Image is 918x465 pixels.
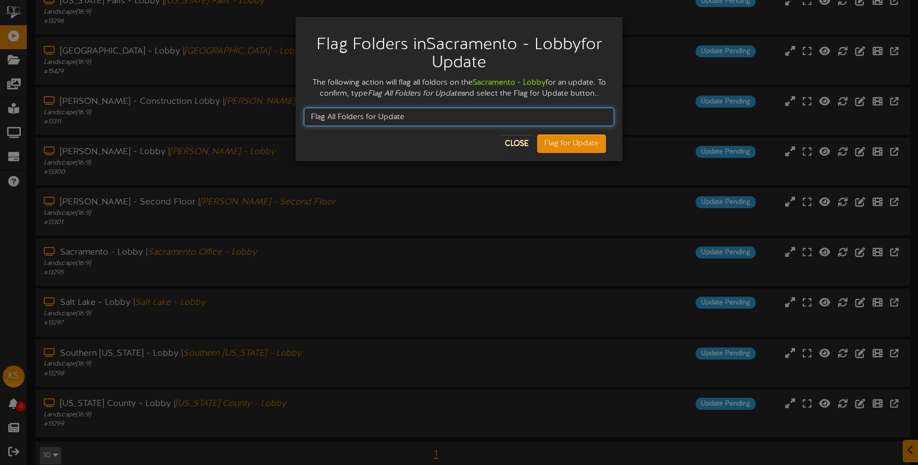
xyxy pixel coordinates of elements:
[368,90,461,98] i: Flag All Folders for Update
[473,79,546,87] strong: Sacramento - Lobby
[312,36,606,72] h2: Flag Folders in Sacramento - Lobby for Update
[498,135,535,152] button: Close
[304,108,614,126] input: Flag All Folders for Update
[304,78,614,99] div: The following action will flag all foldors on the for an update. To confirm, type and select the ...
[537,134,606,153] button: Flag for Update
